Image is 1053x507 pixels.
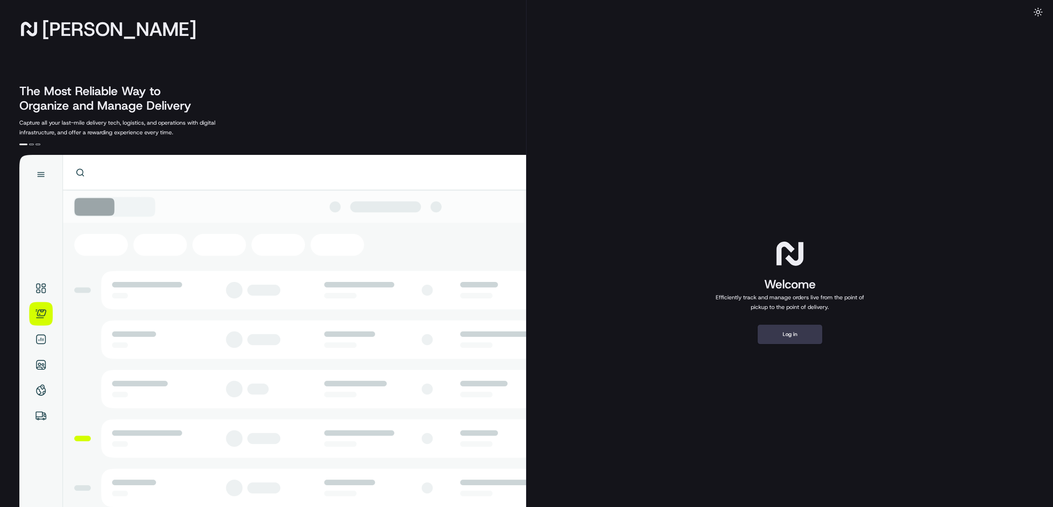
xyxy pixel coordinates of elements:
[19,118,252,137] p: Capture all your last-mile delivery tech, logistics, and operations with digital infrastructure, ...
[712,276,867,292] h1: Welcome
[19,84,200,113] h2: The Most Reliable Way to Organize and Manage Delivery
[712,292,867,312] p: Efficiently track and manage orders live from the point of pickup to the point of delivery.
[758,325,822,344] button: Log in
[42,21,196,37] span: [PERSON_NAME]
